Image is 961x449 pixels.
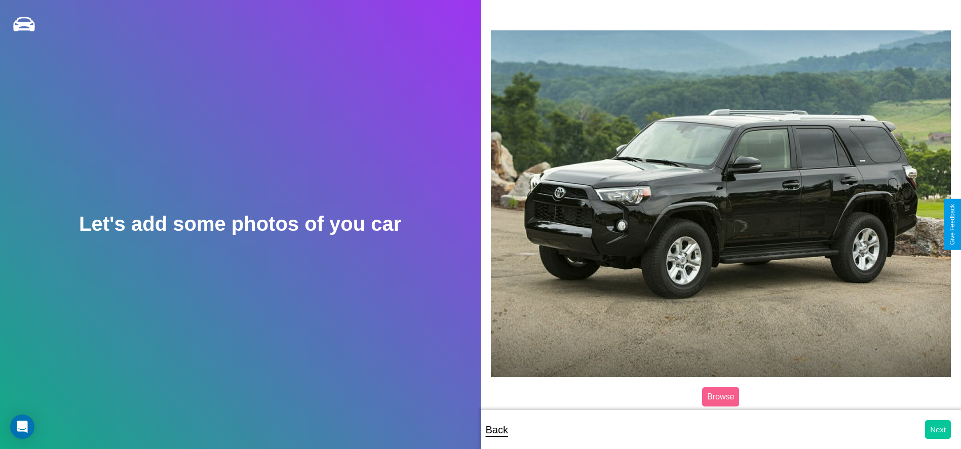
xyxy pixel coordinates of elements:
h2: Let's add some photos of you car [79,213,401,235]
label: Browse [702,387,739,406]
button: Next [925,420,951,439]
p: Back [486,421,508,439]
div: Open Intercom Messenger [10,415,34,439]
img: posted [491,30,951,377]
div: Give Feedback [949,204,956,245]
